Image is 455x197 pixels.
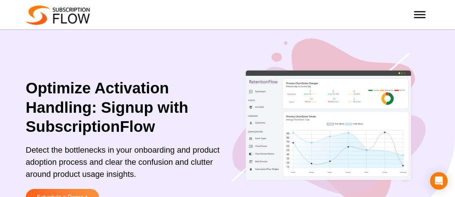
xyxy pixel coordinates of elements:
[430,172,448,190] div: Open Intercom Messenger
[26,144,227,180] p: Detect the bottlenecks in your onboarding and product adoption process and clear the confusion an...
[26,5,90,25] img: Subscriptionflow
[414,11,426,18] button: Toggle Menu
[26,79,227,137] h1: Optimize Activation Handling: Signup with SubscriptionFlow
